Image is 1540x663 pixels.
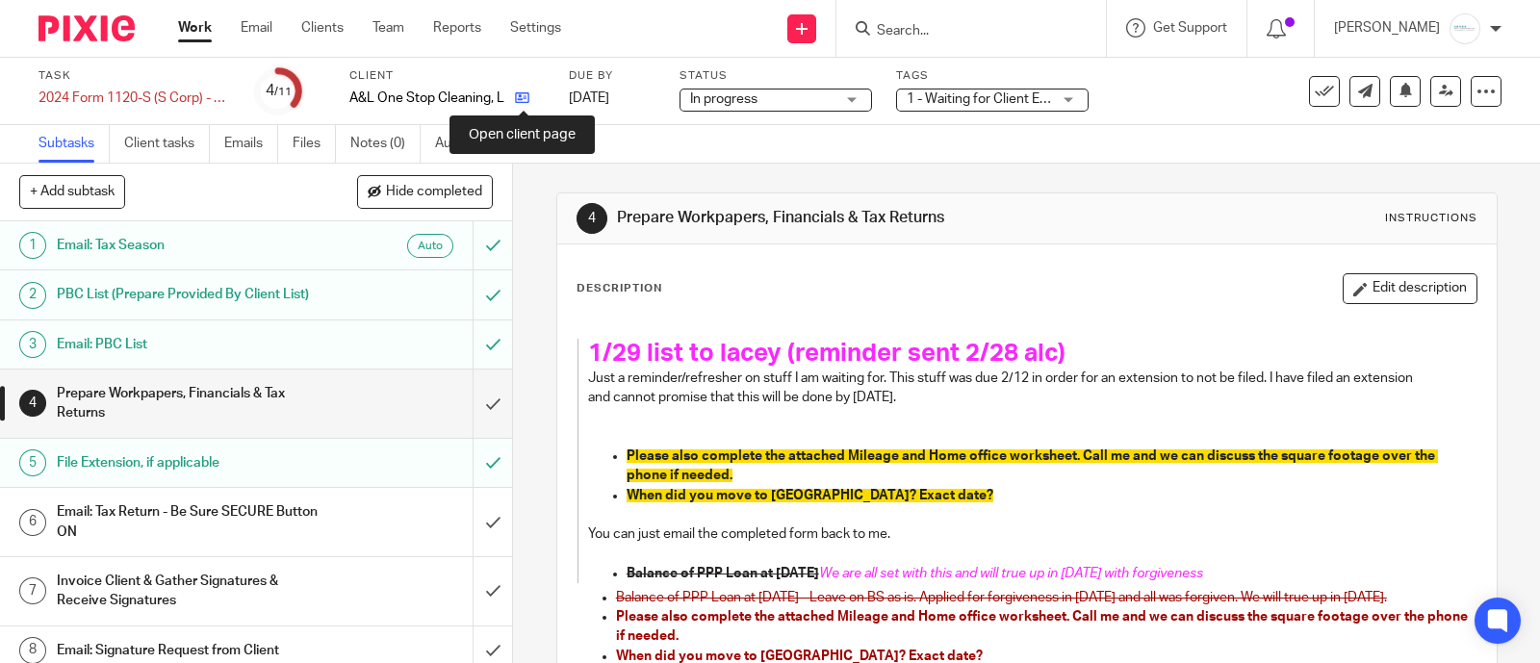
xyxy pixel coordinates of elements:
[38,89,231,108] div: 2024 Form 1120-S (S Corp) - 2024
[350,125,421,163] a: Notes (0)
[1153,21,1227,35] span: Get Support
[627,567,819,580] s: Balance of PPP Loan at [DATE]
[1343,273,1477,304] button: Edit description
[569,91,609,105] span: [DATE]
[19,175,125,208] button: + Add subtask
[178,18,212,38] a: Work
[433,18,481,38] a: Reports
[57,330,321,359] h1: Email: PBC List
[349,68,545,84] label: Client
[907,92,1214,106] span: 1 - Waiting for Client Email - Questions/Records + 1
[241,18,272,38] a: Email
[372,18,404,38] a: Team
[680,68,872,84] label: Status
[357,175,493,208] button: Hide completed
[819,567,1203,580] span: We are all set with this and will true up in [DATE] with forgiveness
[1334,18,1440,38] p: [PERSON_NAME]
[435,125,509,163] a: Audit logs
[627,449,1438,482] span: Please also complete the attached Mileage and Home office worksheet. Call me and we can discuss t...
[274,87,292,97] small: /11
[57,379,321,428] h1: Prepare Workpapers, Financials & Tax Returns
[577,203,607,234] div: 4
[690,92,757,106] span: In progress
[124,125,210,163] a: Client tasks
[577,281,662,296] p: Description
[19,331,46,358] div: 3
[1450,13,1480,44] img: _Logo.png
[1385,211,1477,226] div: Instructions
[510,18,561,38] a: Settings
[386,185,482,200] span: Hide completed
[349,89,505,108] p: A&L One Stop Cleaning, LLC
[224,125,278,163] a: Emails
[616,610,1471,643] span: Please also complete the attached Mileage and Home office worksheet. Call me and we can discuss t...
[407,234,453,258] div: Auto
[896,68,1089,84] label: Tags
[57,280,321,309] h1: PBC List (Prepare Provided By Client List)
[293,125,336,163] a: Files
[617,208,1067,228] h1: Prepare Workpapers, Financials & Tax Returns
[266,80,292,102] div: 4
[588,369,1438,408] p: Just a reminder/refresher on stuff I am waiting for. This stuff was due 2/12 in order for an exte...
[19,449,46,476] div: 5
[875,23,1048,40] input: Search
[19,509,46,536] div: 6
[19,577,46,604] div: 7
[19,232,46,259] div: 1
[569,68,655,84] label: Due by
[19,390,46,417] div: 4
[57,567,321,616] h1: Invoice Client & Gather Signatures & Receive Signatures
[588,341,1065,366] span: 1/29 list to lacey (reminder sent 2/28 alc)
[588,524,1438,544] p: You can just email the completed form back to me.
[616,591,1387,604] s: Balance of PPP Loan at [DATE] - Leave on BS as is. Applied for forgiveness in [DATE] and all was ...
[301,18,344,38] a: Clients
[38,15,135,41] img: Pixie
[19,282,46,309] div: 2
[616,650,983,663] span: When did you move to [GEOGRAPHIC_DATA]? Exact date?
[57,448,321,477] h1: File Extension, if applicable
[57,497,321,547] h1: Email: Tax Return - Be Sure SECURE Button ON
[627,489,993,502] span: When did you move to [GEOGRAPHIC_DATA]? Exact date?
[38,125,110,163] a: Subtasks
[57,231,321,260] h1: Email: Tax Season
[38,68,231,84] label: Task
